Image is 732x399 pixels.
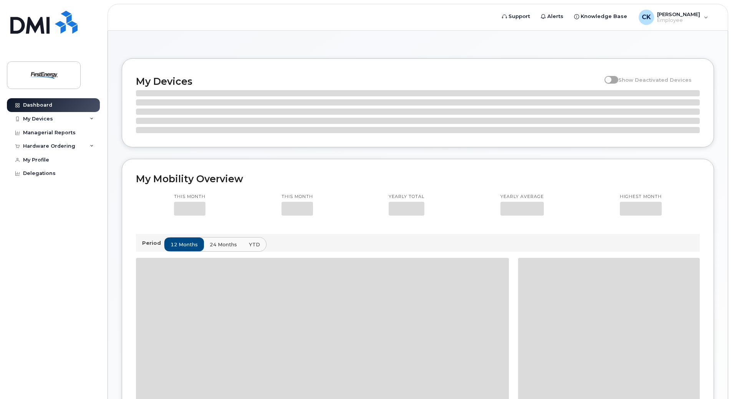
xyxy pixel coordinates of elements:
[282,194,313,200] p: This month
[249,241,260,248] span: YTD
[210,241,237,248] span: 24 months
[500,194,544,200] p: Yearly average
[389,194,424,200] p: Yearly total
[174,194,205,200] p: This month
[620,194,662,200] p: Highest month
[618,77,692,83] span: Show Deactivated Devices
[136,173,700,185] h2: My Mobility Overview
[604,73,611,79] input: Show Deactivated Devices
[142,239,164,247] p: Period
[136,76,601,87] h2: My Devices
